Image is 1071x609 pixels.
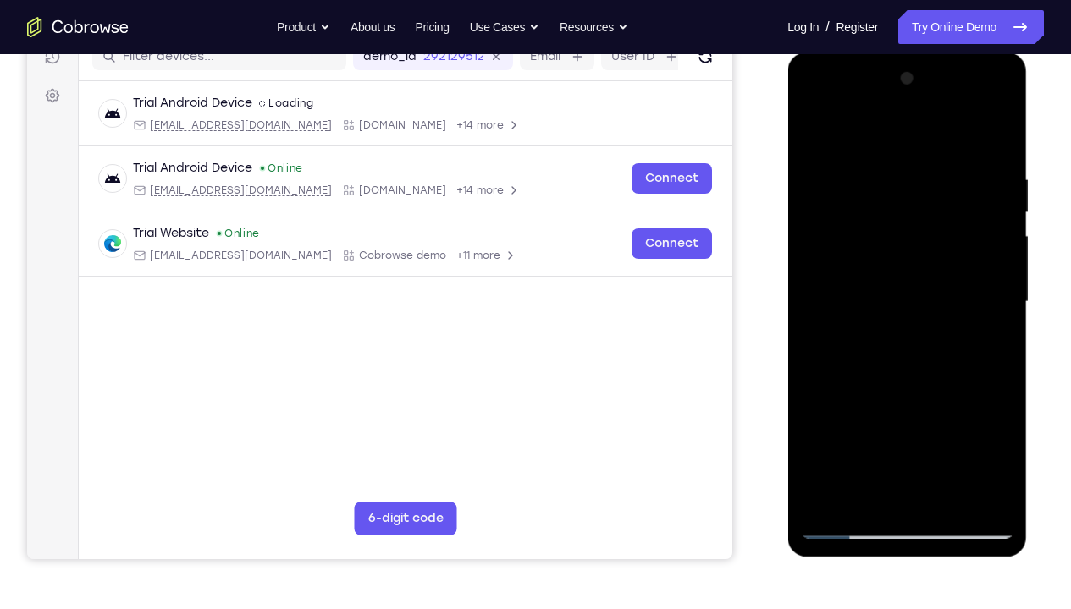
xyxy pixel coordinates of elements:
[106,191,305,205] div: Email
[106,102,225,119] div: Trial Android Device
[27,17,129,37] a: Go to the home page
[96,56,309,73] input: Filter devices...
[106,126,305,140] div: Email
[787,10,819,44] a: Log In
[584,56,627,73] label: User ID
[332,256,419,270] span: Cobrowse demo
[52,154,705,219] div: Open device details
[315,126,419,140] div: App
[234,174,237,178] div: New devices found.
[52,219,705,284] div: Open device details
[825,17,829,37] span: /
[123,191,305,205] span: android@example.com
[836,10,878,44] a: Register
[429,126,477,140] span: +14 more
[605,236,685,266] a: Connect
[106,167,225,184] div: Trial Android Device
[123,256,305,270] span: web@example.com
[190,239,194,243] div: New devices found.
[332,191,419,205] span: Cobrowse.io
[106,256,305,270] div: Email
[232,104,287,118] div: Loading
[503,56,533,73] label: Email
[189,234,233,248] div: Online
[429,256,473,270] span: +11 more
[65,10,157,37] h1: Connect
[429,191,477,205] span: +14 more
[332,126,419,140] span: Cobrowse.io
[277,10,330,44] button: Product
[605,171,685,201] a: Connect
[898,10,1044,44] a: Try Online Demo
[315,256,419,270] div: App
[315,191,419,205] div: App
[470,10,539,44] button: Use Cases
[415,10,449,44] a: Pricing
[328,509,430,543] button: 6-digit code
[232,169,276,183] div: Online
[52,89,705,154] div: Open device details
[665,51,692,78] button: Refresh
[123,126,305,140] span: android@example.com
[336,56,389,73] label: demo_id
[560,10,628,44] button: Resources
[106,233,182,250] div: Trial Website
[351,10,395,44] a: About us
